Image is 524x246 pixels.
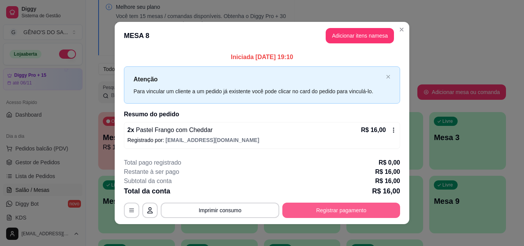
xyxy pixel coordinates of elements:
[166,137,259,143] span: [EMAIL_ADDRESS][DOMAIN_NAME]
[375,177,400,186] p: R$ 16,00
[124,186,170,196] p: Total da conta
[127,136,397,144] p: Registrado por:
[115,22,409,50] header: MESA 8
[161,203,279,218] button: Imprimir consumo
[124,158,181,167] p: Total pago registrado
[124,177,172,186] p: Subtotal da conta
[326,28,394,43] button: Adicionar itens namesa
[124,53,400,62] p: Iniciada [DATE] 19:10
[375,167,400,177] p: R$ 16,00
[395,23,408,36] button: Close
[127,125,213,135] p: 2 x
[282,203,400,218] button: Registrar pagamento
[379,158,400,167] p: R$ 0,00
[133,74,383,84] p: Atenção
[372,186,400,196] p: R$ 16,00
[134,127,213,133] span: Pastel Frango com Cheddar
[386,74,391,79] button: close
[361,125,386,135] p: R$ 16,00
[124,110,400,119] h2: Resumo do pedido
[124,167,179,177] p: Restante à ser pago
[133,87,383,96] div: Para vincular um cliente a um pedido já existente você pode clicar no card do pedido para vinculá...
